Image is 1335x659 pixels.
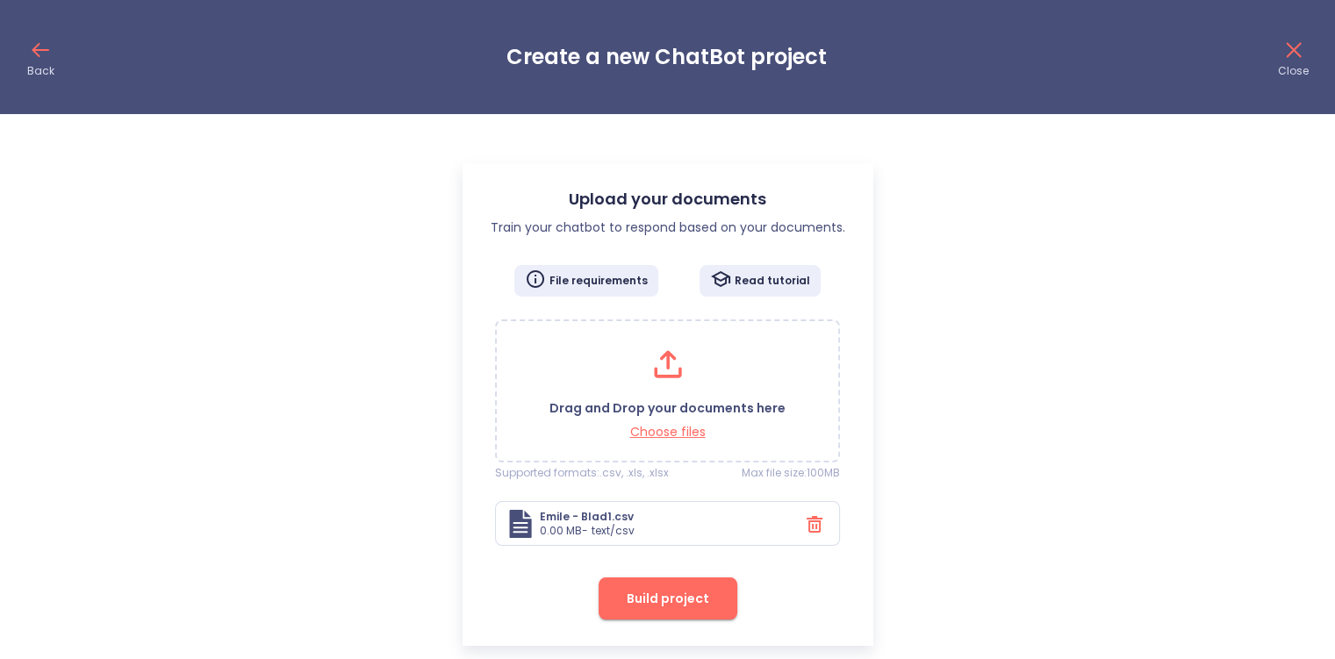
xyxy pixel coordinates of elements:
[627,588,709,610] span: Build project
[540,510,635,524] p: Emile - Blad1.csv
[549,424,786,441] p: Choose files
[491,218,845,237] p: Train your chatbot to respond based on your documents.
[549,274,648,288] p: File requirements
[599,577,737,620] button: Build project
[491,190,845,208] h3: Upload your documents
[735,274,810,288] p: Read tutorial
[742,466,840,480] p: Max file size: 100MB
[495,466,669,480] p: Supported formats: .csv, .xls, .xlsx
[506,45,827,69] h3: Create a new ChatBot project
[592,524,635,538] p: text/csv
[540,524,588,538] p: 0.00 MB -
[27,64,54,78] p: Back
[1278,64,1309,78] p: Close
[549,400,786,417] p: Drag and Drop your documents here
